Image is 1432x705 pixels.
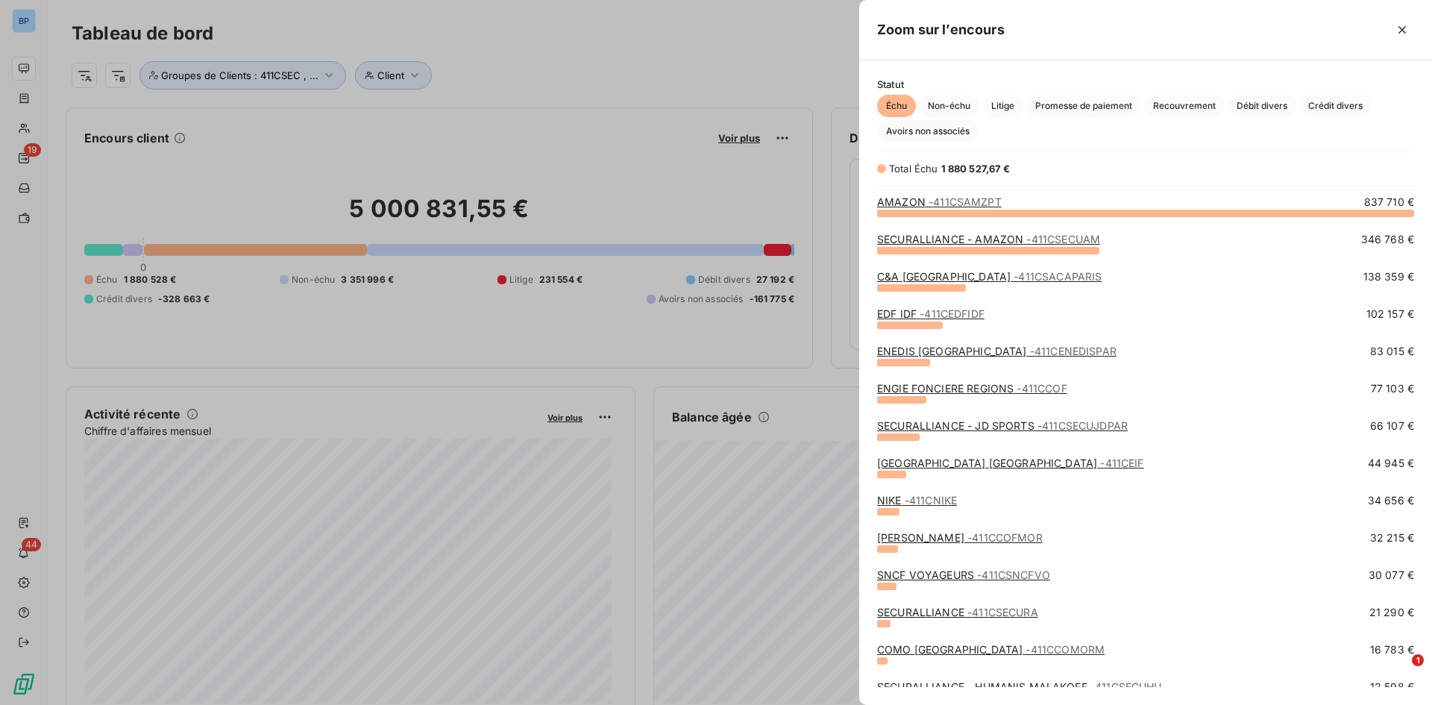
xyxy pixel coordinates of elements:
[877,606,1038,618] a: SECURALLIANCE
[877,78,1414,90] span: Statut
[877,195,1002,208] a: AMAZON
[1144,95,1225,117] button: Recouvrement
[1014,270,1102,283] span: - 411CSACAPARIS
[877,457,1144,469] a: [GEOGRAPHIC_DATA] [GEOGRAPHIC_DATA]
[1370,419,1414,433] span: 66 107 €
[967,606,1038,618] span: - 411CSECURA
[1361,232,1414,247] span: 346 768 €
[967,531,1043,544] span: - 411CCOFMOR
[1026,233,1100,245] span: - 411CSECUAM
[877,680,1162,693] a: SECURALLIANCE - HUMANIS MALAKOFF
[920,307,984,320] span: - 411CEDFIDF
[1369,568,1414,583] span: 30 077 €
[929,195,1002,208] span: - 411CSAMZPT
[1368,493,1414,508] span: 34 656 €
[877,19,1005,40] h5: Zoom sur l’encours
[877,233,1100,245] a: SECURALLIANCE - AMAZON
[919,95,979,117] button: Non-échu
[877,531,1043,544] a: [PERSON_NAME]
[1371,381,1414,396] span: 77 103 €
[1368,456,1414,471] span: 44 945 €
[877,568,1050,581] a: SNCF VOYAGEURS
[1037,419,1128,432] span: - 411CSECUJDPAR
[1366,307,1414,322] span: 102 157 €
[1017,382,1067,395] span: - 411CCOF
[1370,642,1414,657] span: 16 783 €
[1370,530,1414,545] span: 32 215 €
[877,307,984,320] a: EDF IDF
[1030,345,1117,357] span: - 411CENEDISPAR
[877,270,1102,283] a: C&A [GEOGRAPHIC_DATA]
[877,120,979,142] button: Avoirs non associés
[877,382,1067,395] a: ENGIE FONCIERE REGIONS
[941,163,1011,175] span: 1 880 527,67 €
[1364,195,1414,210] span: 837 710 €
[1369,605,1414,620] span: 21 290 €
[877,419,1128,432] a: SECURALLIANCE - JD SPORTS
[1090,680,1162,693] span: - 411CSECUHU
[889,163,938,175] span: Total Échu
[977,568,1050,581] span: - 411CSNCFVO
[1228,95,1296,117] button: Débit divers
[877,95,916,117] button: Échu
[1363,269,1414,284] span: 138 359 €
[877,345,1117,357] a: ENEDIS [GEOGRAPHIC_DATA]
[1381,654,1417,690] iframe: Intercom live chat
[1370,680,1414,695] span: 12 598 €
[905,494,957,507] span: - 411CNIKE
[1370,344,1414,359] span: 83 015 €
[1299,95,1372,117] button: Crédit divers
[877,494,957,507] a: NIKE
[1026,643,1105,656] span: - 411CCOMORM
[1412,654,1424,666] span: 1
[1026,95,1141,117] button: Promesse de paiement
[859,195,1432,687] div: grid
[982,95,1023,117] button: Litige
[877,643,1105,656] a: COMO [GEOGRAPHIC_DATA]
[1100,457,1143,469] span: - 411CEIF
